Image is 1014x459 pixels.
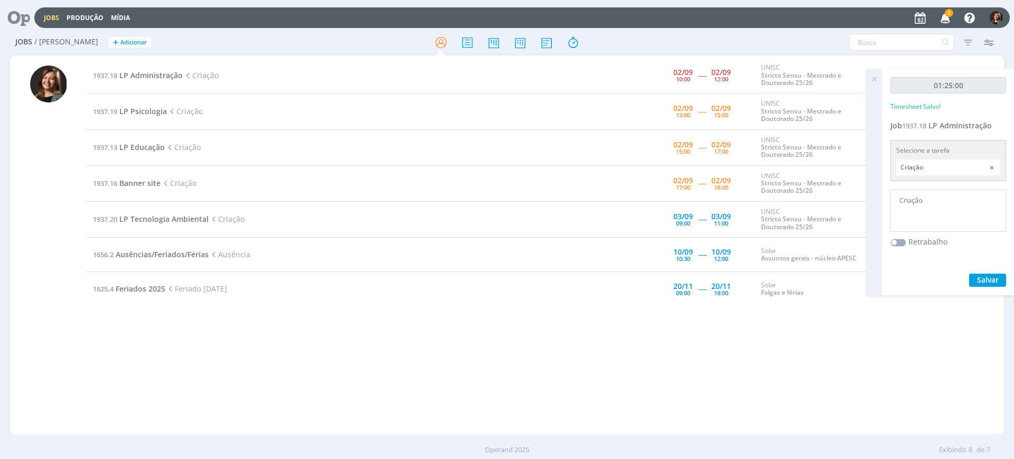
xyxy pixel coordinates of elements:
div: 12:00 [714,256,728,261]
div: 10:00 [676,76,690,82]
div: 02/09 [673,105,693,112]
a: Mídia [111,13,130,22]
a: Assuntos gerais - núcleo APESC [761,254,857,263]
div: 02/09 [673,69,693,76]
div: 17:00 [714,148,728,154]
div: 20/11 [673,283,693,290]
div: 12:00 [714,76,728,82]
span: LP Psicologia [119,106,167,116]
span: ----- [698,214,706,224]
div: 18:00 [714,290,728,296]
span: LP Administração [119,70,183,80]
a: 1937.19LP Psicologia [93,106,167,116]
span: Ausência [209,249,250,259]
a: 1625.4Feriados 2025 [93,284,165,294]
span: LP Administração [928,120,992,130]
a: Stricto Sensu - Mestrado e Doutorado 25/26 [761,179,841,195]
div: UNISC [761,64,870,87]
div: 10/09 [673,248,693,256]
div: 03/09 [711,213,731,220]
span: Adicionar [120,39,147,46]
div: UNISC [761,100,870,123]
span: + [113,37,118,48]
span: ----- [698,249,706,259]
button: Mídia [108,14,133,22]
a: Produção [67,13,104,22]
div: 17:00 [676,184,690,190]
div: Sobe [761,247,870,263]
span: 1937.20 [93,214,117,224]
div: UNISC [761,208,870,231]
div: 18:00 [714,184,728,190]
span: ----- [698,284,706,294]
div: 09:00 [676,290,690,296]
span: 8 [969,445,972,455]
div: UNISC [761,136,870,159]
div: UNISC [761,172,870,195]
a: Stricto Sensu - Mestrado e Doutorado 25/26 [761,107,841,123]
button: 2 [934,8,955,27]
span: 1937.13 [93,143,117,152]
span: 2 [945,9,953,17]
span: Criação [209,214,245,224]
span: Exibindo [939,445,966,455]
span: de [977,445,984,455]
a: 1937.18LP Administração [93,70,183,80]
input: Busca [849,34,954,51]
img: L [30,65,67,102]
button: Jobs [41,14,62,22]
span: Criação [183,70,219,80]
a: Stricto Sensu - Mestrado e Doutorado 25/26 [761,143,841,159]
a: 1937.13LP Educação [93,142,165,152]
a: Stricto Sensu - Mestrado e Doutorado 25/26 [761,214,841,231]
span: Feriados 2025 [116,284,165,294]
button: +Adicionar [109,37,151,48]
div: 20/11 [711,283,731,290]
span: 1937.18 [93,71,117,80]
div: Sobe [761,282,870,297]
span: 1937.18 [902,121,926,130]
span: ----- [698,178,706,188]
div: 02/09 [711,177,731,184]
div: 02/09 [711,141,731,148]
div: 10/09 [711,248,731,256]
span: 7 [987,445,990,455]
span: 1625.4 [93,284,114,294]
span: ----- [698,106,706,116]
span: Jobs [15,38,32,46]
span: 1937.19 [93,107,117,116]
div: 03/09 [673,213,693,220]
span: Criação [167,106,203,116]
span: Banner site [119,178,161,188]
div: 02/09 [711,69,731,76]
span: 1937.16 [93,179,117,188]
div: 02/09 [673,141,693,148]
a: Folgas e férias [761,288,804,297]
div: 10:30 [676,256,690,261]
img: L [990,11,1003,24]
div: 02/09 [673,177,693,184]
span: LP Tecnologia Ambiental [119,214,209,224]
a: 1937.16Banner site [93,178,161,188]
a: Job1937.18LP Administração [890,120,992,130]
span: ----- [698,142,706,152]
span: Ausências/Feriados/Férias [116,249,209,259]
label: Retrabalho [908,236,947,247]
a: Stricto Sensu - Mestrado e Doutorado 25/26 [761,71,841,87]
span: LP Educação [119,142,165,152]
div: 09:00 [676,220,690,226]
a: 1937.20LP Tecnologia Ambiental [93,214,209,224]
a: Jobs [44,13,59,22]
div: 15:00 [714,112,728,118]
span: ----- [698,70,706,80]
button: Produção [63,14,107,22]
span: 1656.2 [93,250,114,259]
span: Criação [161,178,196,188]
p: Timesheet Salvo! [890,102,941,111]
a: 1656.2Ausências/Feriados/Férias [93,249,209,259]
span: Feriado [DATE] [165,284,227,294]
div: Selecione a tarefa [896,146,1000,155]
div: 11:00 [714,220,728,226]
span: Criação [165,142,201,152]
div: 15:00 [676,148,690,154]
